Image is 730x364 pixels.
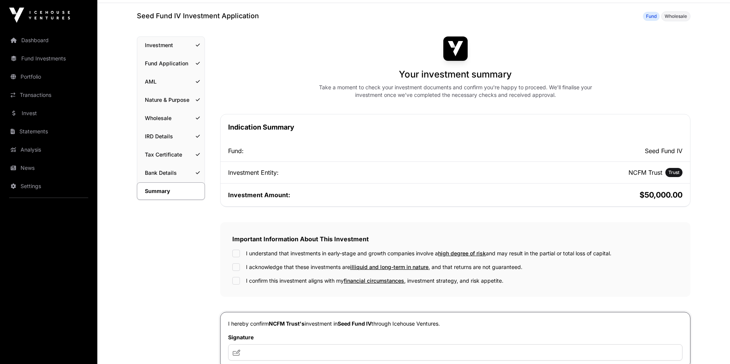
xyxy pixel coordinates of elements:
div: Fund: [228,146,454,155]
img: Seed Fund IV [443,36,468,61]
label: I understand that investments in early-stage and growth companies involve a and may result in the... [246,250,611,257]
img: Icehouse Ventures Logo [9,8,70,23]
a: Wholesale [137,110,205,127]
span: Seed Fund IV [338,320,371,327]
a: Dashboard [6,32,91,49]
div: Take a moment to check your investment documents and confirm you're happy to proceed. We’ll final... [309,84,601,99]
label: Signature [228,334,682,341]
h1: Indication Summary [228,122,682,133]
span: Fund [646,13,657,19]
a: Fund Investments [6,50,91,67]
a: Investment [137,37,205,54]
span: Trust [668,169,679,176]
a: Transactions [6,87,91,103]
a: Statements [6,123,91,140]
a: Bank Details [137,165,205,181]
span: NCFM Trust's [269,320,305,327]
a: Settings [6,178,91,195]
a: IRD Details [137,128,205,145]
a: Invest [6,105,91,122]
iframe: Chat Widget [692,328,730,364]
h2: NCFM Trust [628,168,662,177]
a: Summary [137,182,205,200]
h1: Your investment summary [399,68,512,81]
span: financial circumstances [344,277,404,284]
h2: Seed Fund IV [457,146,683,155]
h1: Seed Fund IV Investment Application [137,11,259,21]
a: News [6,160,91,176]
label: I confirm this investment aligns with my , investment strategy, and risk appetite. [246,277,503,285]
label: I acknowledge that these investments are , and that returns are not guaranteed. [246,263,522,271]
h2: $50,000.00 [457,190,683,200]
a: Analysis [6,141,91,158]
a: Portfolio [6,68,91,85]
a: Fund Application [137,55,205,72]
p: I hereby confirm investment in through Icehouse Ventures. [228,320,682,328]
a: Nature & Purpose [137,92,205,108]
span: Wholesale [665,13,687,19]
a: AML [137,73,205,90]
span: high degree of risk [438,250,486,256]
h2: Important Information About This Investment [232,234,678,244]
a: Tax Certificate [137,146,205,163]
div: Investment Entity: [228,168,454,177]
span: illiquid and long-term in nature [350,264,428,270]
span: Investment Amount: [228,191,290,199]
